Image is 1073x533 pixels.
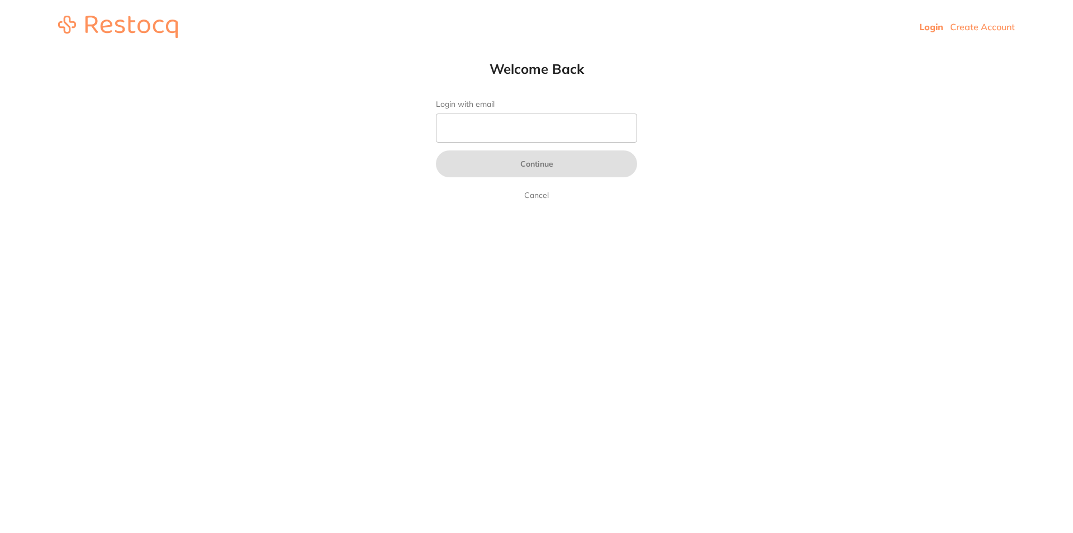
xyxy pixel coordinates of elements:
[522,188,551,202] a: Cancel
[950,21,1015,32] a: Create Account
[919,21,943,32] a: Login
[414,60,659,77] h1: Welcome Back
[58,16,178,38] img: restocq_logo.svg
[436,100,637,109] label: Login with email
[436,150,637,177] button: Continue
